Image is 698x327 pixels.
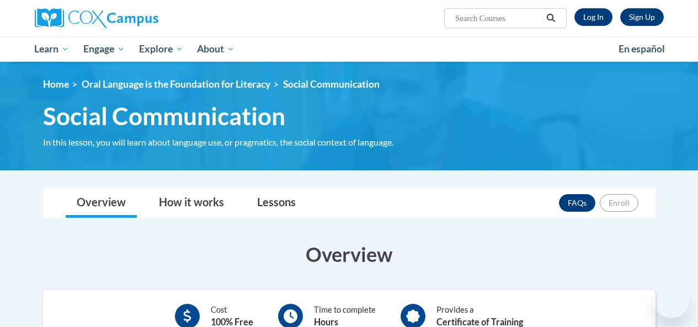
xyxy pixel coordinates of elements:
input: Search Courses [454,12,542,25]
div: Main menu [26,36,672,62]
a: Oral Language is the Foundation for Literacy [82,78,270,90]
img: Cox Campus [35,8,158,28]
span: Social Communication [283,78,380,90]
a: FAQs [559,194,595,212]
a: How it works [148,189,235,218]
span: Explore [139,42,183,56]
b: Certificate of Training [436,317,523,327]
span: Engage [83,42,125,56]
b: 100% Free [211,317,253,327]
h3: Overview [43,240,656,268]
span: Learn [34,42,69,56]
span: Social Communication [43,101,285,131]
a: Cox Campus [35,8,233,28]
a: Overview [66,189,137,218]
a: Lessons [246,189,307,218]
b: Hours [314,317,338,327]
a: En español [611,37,672,61]
iframe: Button to launch messaging window [654,283,689,318]
a: Engage [76,36,132,62]
div: In this lesson, you will learn about language use, or pragmatics, the social context of language. [43,136,424,148]
a: Explore [132,36,190,62]
a: Home [43,78,69,90]
a: About [190,36,242,62]
button: Enroll [600,194,638,212]
a: Learn [28,36,77,62]
a: Register [620,8,664,26]
span: En español [619,43,665,55]
span: About [197,42,235,56]
button: Search [542,12,559,25]
a: Log In [574,8,612,26]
